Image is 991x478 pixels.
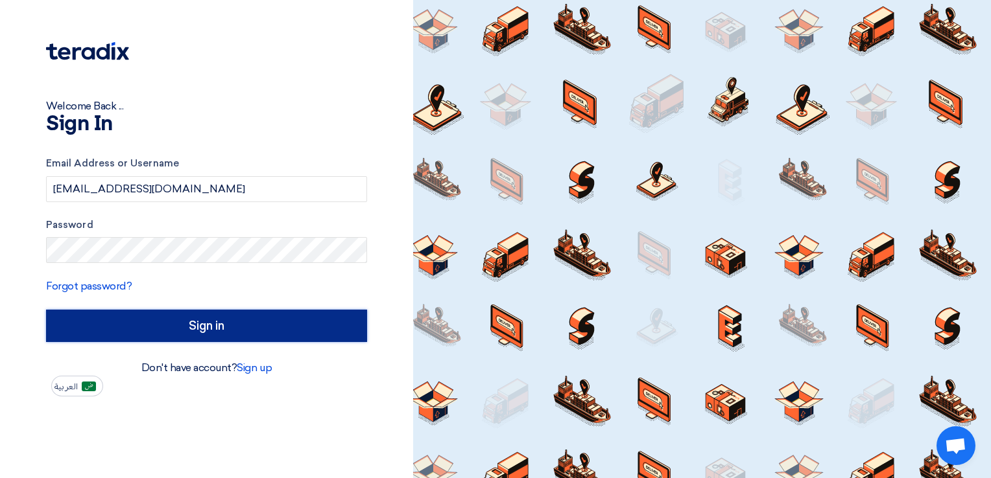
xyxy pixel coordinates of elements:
h1: Sign In [46,114,367,135]
img: ar-AR.png [82,381,96,391]
input: Enter your business email or username [46,176,367,202]
button: العربية [51,376,103,396]
label: Password [46,218,367,233]
label: Email Address or Username [46,156,367,171]
a: دردشة مفتوحة [937,426,975,465]
a: Forgot password? [46,280,132,292]
span: العربية [54,382,78,391]
img: Teradix logo [46,42,129,60]
a: Sign up [237,361,272,374]
div: Welcome Back ... [46,98,367,114]
input: Sign in [46,310,367,342]
div: Don't have account? [46,360,367,376]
